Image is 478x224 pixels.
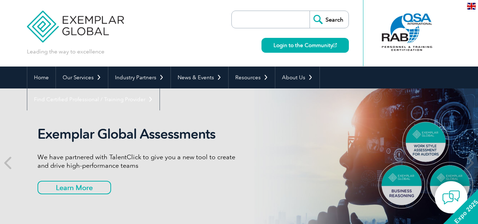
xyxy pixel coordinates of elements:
h2: Exemplar Global Assessments [38,126,239,142]
input: Search [310,11,349,28]
a: Home [27,67,56,88]
a: Learn More [38,181,111,194]
a: About Us [275,67,319,88]
img: en [467,3,476,10]
a: Our Services [56,67,108,88]
a: Industry Partners [108,67,171,88]
img: open_square.png [333,43,337,47]
a: Find Certified Professional / Training Provider [27,88,160,110]
a: Resources [229,67,275,88]
p: Leading the way to excellence [27,48,104,56]
a: Login to the Community [261,38,349,53]
img: contact-chat.png [442,189,460,206]
a: News & Events [171,67,228,88]
p: We have partnered with TalentClick to give you a new tool to create and drive high-performance teams [38,153,239,170]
